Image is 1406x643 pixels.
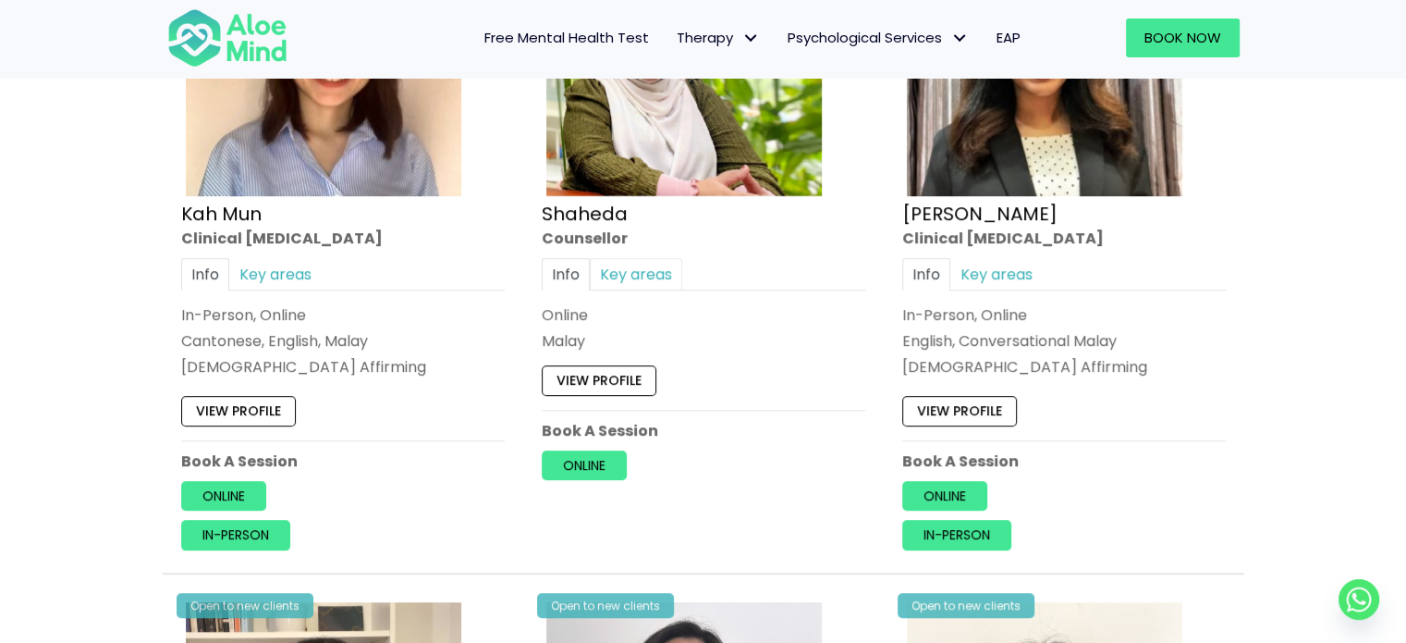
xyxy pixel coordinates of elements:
span: Book Now [1144,28,1221,47]
a: In-person [902,520,1011,550]
a: Shaheda [542,200,628,226]
a: View profile [542,365,656,395]
a: TherapyTherapy: submenu [663,19,774,57]
a: Key areas [229,258,322,291]
div: Counsellor [542,227,865,248]
a: Info [902,258,950,291]
div: Clinical [MEDICAL_DATA] [902,227,1226,248]
div: [DEMOGRAPHIC_DATA] Affirming [181,356,505,377]
a: Info [542,258,590,291]
a: In-person [181,520,290,550]
p: English, Conversational Malay [902,330,1226,352]
a: View profile [902,396,1017,426]
div: Open to new clients [177,593,313,618]
a: Info [181,258,229,291]
div: Clinical [MEDICAL_DATA] [181,227,505,248]
a: EAP [983,19,1034,57]
span: Psychological Services [788,28,969,47]
div: Open to new clients [898,593,1034,618]
span: Therapy [677,28,760,47]
a: Online [542,451,627,480]
a: View profile [181,396,296,426]
div: [DEMOGRAPHIC_DATA] Affirming [902,356,1226,377]
a: Book Now [1126,19,1240,57]
p: Cantonese, English, Malay [181,330,505,352]
div: Open to new clients [537,593,674,618]
div: In-Person, Online [181,304,505,326]
a: Whatsapp [1339,579,1379,620]
a: [PERSON_NAME] [902,200,1058,226]
div: Online [542,304,865,326]
a: Key areas [950,258,1043,291]
p: Book A Session [542,419,865,440]
a: Key areas [590,258,682,291]
a: Kah Mun [181,200,262,226]
span: EAP [996,28,1021,47]
span: Psychological Services: submenu [947,25,973,52]
a: Online [902,481,987,511]
a: Online [181,481,266,511]
img: Aloe mind Logo [167,7,287,68]
p: Malay [542,330,865,352]
p: Book A Session [902,451,1226,472]
span: Therapy: submenu [738,25,764,52]
p: Book A Session [181,451,505,472]
div: In-Person, Online [902,304,1226,326]
a: Free Mental Health Test [471,19,663,57]
span: Free Mental Health Test [484,28,649,47]
nav: Menu [312,19,1034,57]
a: Psychological ServicesPsychological Services: submenu [774,19,983,57]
